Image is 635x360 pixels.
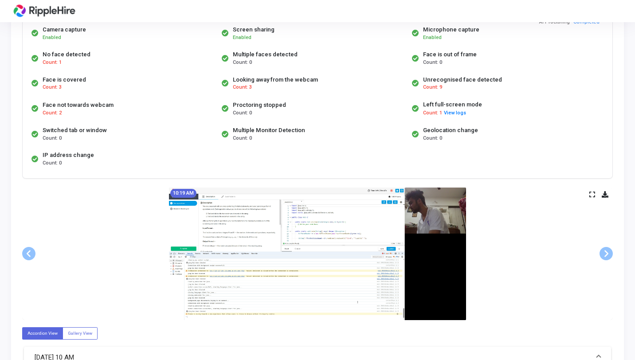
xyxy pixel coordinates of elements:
span: Count: 3 [233,84,252,91]
div: Screen sharing [233,25,274,34]
button: View logs [443,109,466,117]
span: Count: 0 [423,59,442,67]
span: Enabled [233,35,251,40]
span: Count: 0 [233,59,252,67]
div: Camera capture [43,25,86,34]
span: Count: 0 [233,135,252,142]
span: Count: 0 [233,110,252,117]
img: screenshot-1755578956550.jpeg [169,188,466,320]
div: Unrecognised face detected [423,75,502,84]
div: Left full-screen mode [423,100,482,109]
mat-chip: 10:19 AM [170,189,196,198]
span: Count: 0 [43,160,62,167]
label: Accordion View [22,327,63,339]
span: AI Proctoring [539,19,570,26]
div: Multiple faces detected [233,50,298,59]
div: Proctoring stopped [233,101,286,110]
span: Enabled [43,35,61,40]
img: logo [11,2,78,20]
div: No face detected [43,50,90,59]
span: Count: 0 [423,135,442,142]
span: Count: 1 [423,110,442,117]
div: Looking away from the webcam [233,75,318,84]
span: Count: 2 [43,110,62,117]
div: Multiple Monitor Detection [233,126,305,135]
div: Face is out of frame [423,50,477,59]
span: Enabled [423,35,442,40]
label: Gallery View [63,327,98,339]
span: Count: 3 [43,84,62,91]
div: Switched tab or window [43,126,107,135]
div: Face is covered [43,75,86,84]
span: Count: 9 [423,84,442,91]
span: - Completed [571,19,603,26]
div: IP address change [43,151,94,160]
div: Geolocation change [423,126,478,135]
div: Microphone capture [423,25,479,34]
span: Count: 0 [43,135,62,142]
span: Count: 1 [43,59,62,67]
div: Face not towards webcam [43,101,114,110]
